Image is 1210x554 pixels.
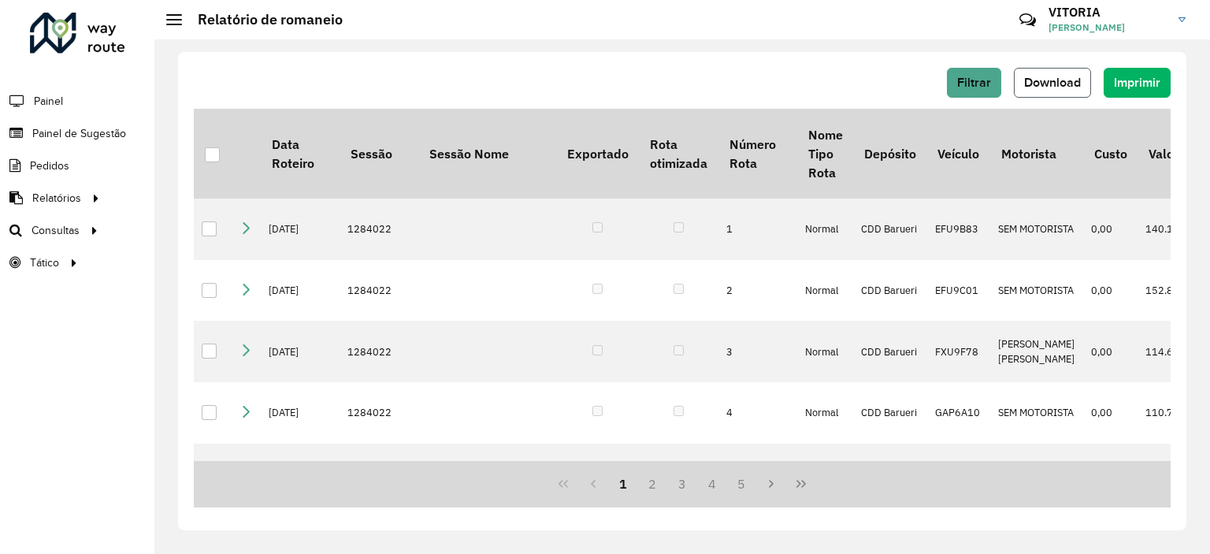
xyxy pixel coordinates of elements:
td: GAP6A10 [927,382,990,444]
td: CDD Barueri [853,260,926,322]
td: 110.760,00 [1138,382,1209,444]
td: 114.636,60 [1138,321,1209,382]
span: Painel [34,93,63,110]
td: Normal [797,321,853,382]
td: CDD Barueri [853,199,926,260]
td: 0,00 [1083,444,1138,505]
th: Sessão [340,109,418,199]
td: 0,00 [1083,260,1138,322]
td: [DATE] [261,321,340,382]
td: [DATE] [261,382,340,444]
td: 2 [718,260,797,322]
span: Painel de Sugestão [32,125,126,142]
a: Contato Rápido [1011,3,1045,37]
td: SEM MOTORISTA [990,199,1083,260]
td: CDD Barueri [853,321,926,382]
td: 101.899,20 [1138,444,1209,505]
span: Download [1024,76,1081,89]
td: SEM MOTORISTA [990,382,1083,444]
button: 3 [667,469,697,499]
td: FXU9F78 [927,321,990,382]
th: Veículo [927,109,990,199]
td: SEM MOTORISTA [990,260,1083,322]
td: [DATE] [261,444,340,505]
td: 1284022 [340,260,418,322]
th: Valor [1138,109,1209,199]
button: 1 [608,469,638,499]
td: 0,00 [1083,199,1138,260]
button: Imprimir [1104,68,1171,98]
td: 5 [718,444,797,505]
td: 3 [718,321,797,382]
h3: VITORIA [1049,5,1167,20]
td: Normal [797,260,853,322]
td: Normal [797,444,853,505]
td: RFY5E79 [927,444,990,505]
td: EFU9C01 [927,260,990,322]
button: 5 [727,469,757,499]
th: Rota otimizada [639,109,718,199]
th: Custo [1083,109,1138,199]
span: Consultas [32,222,80,239]
td: SEM MOTORISTA [990,444,1083,505]
td: CDD Barueri [853,382,926,444]
span: [PERSON_NAME] [1049,20,1167,35]
td: 1284022 [340,444,418,505]
td: 0,00 [1083,321,1138,382]
th: Exportado [556,109,639,199]
h2: Relatório de romaneio [182,11,343,28]
button: 2 [637,469,667,499]
td: EFU9B83 [927,199,990,260]
button: Last Page [786,469,816,499]
span: Relatórios [32,190,81,206]
th: Sessão Nome [418,109,556,199]
span: Imprimir [1114,76,1160,89]
button: 4 [697,469,727,499]
td: [DATE] [261,260,340,322]
td: 1284022 [340,199,418,260]
td: 4 [718,382,797,444]
td: 1 [718,199,797,260]
button: Next Page [756,469,786,499]
td: [DATE] [261,199,340,260]
span: Pedidos [30,158,69,174]
button: Filtrar [947,68,1001,98]
th: Data Roteiro [261,109,340,199]
th: Depósito [853,109,926,199]
th: Nome Tipo Rota [797,109,853,199]
button: Download [1014,68,1091,98]
td: Normal [797,382,853,444]
th: Motorista [990,109,1083,199]
td: 1284022 [340,382,418,444]
td: 140.111,40 [1138,199,1209,260]
td: [PERSON_NAME] [PERSON_NAME] [990,321,1083,382]
td: CDD Barueri [853,444,926,505]
th: Número Rota [718,109,797,199]
td: 0,00 [1083,382,1138,444]
td: 1284022 [340,321,418,382]
span: Filtrar [957,76,991,89]
td: Normal [797,199,853,260]
td: 152.848,80 [1138,260,1209,322]
span: Tático [30,255,59,271]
